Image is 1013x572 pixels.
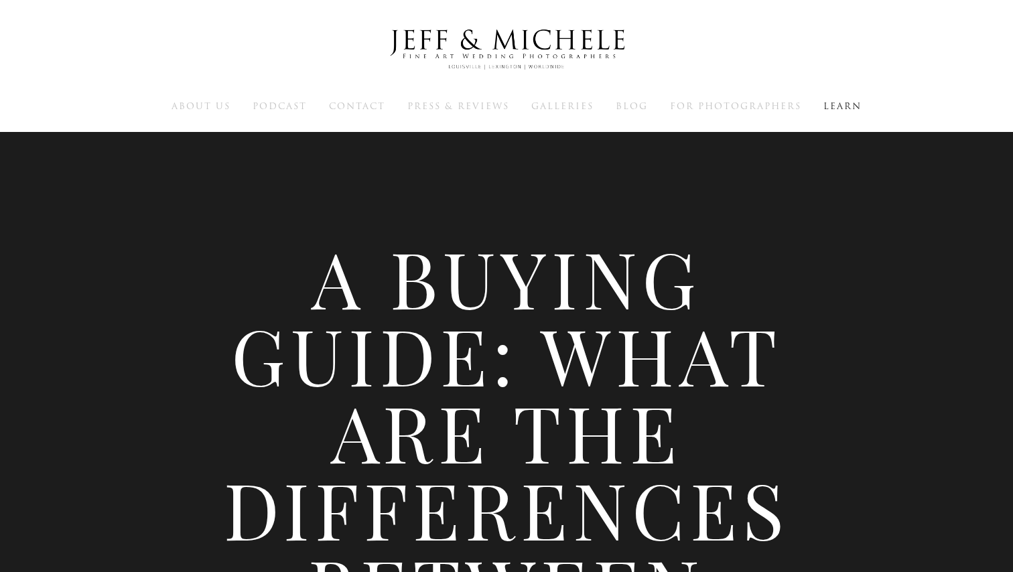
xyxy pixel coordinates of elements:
span: Podcast [253,100,307,113]
a: Blog [616,100,648,112]
span: Contact [329,100,385,113]
a: For Photographers [670,100,801,112]
a: About Us [172,100,230,112]
a: Contact [329,100,385,112]
span: Galleries [531,100,594,113]
span: Press & Reviews [407,100,509,113]
span: For Photographers [670,100,801,113]
span: About Us [172,100,230,113]
img: Louisville Wedding Photographers - Jeff & Michele Wedding Photographers [373,17,640,82]
a: Press & Reviews [407,100,509,112]
a: Podcast [253,100,307,112]
a: Learn [823,100,862,112]
span: Blog [616,100,648,113]
span: Learn [823,100,862,113]
a: Galleries [531,100,594,112]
